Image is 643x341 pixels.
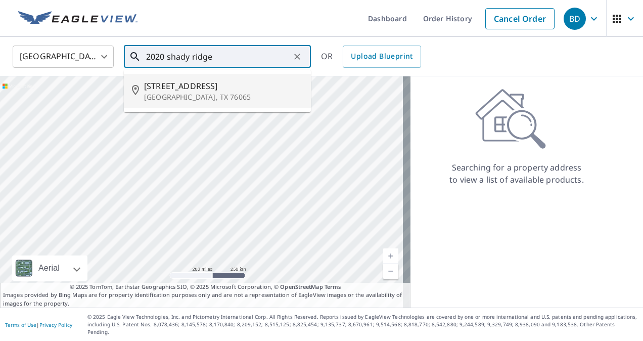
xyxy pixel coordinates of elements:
[290,50,304,64] button: Clear
[18,11,137,26] img: EV Logo
[35,255,63,281] div: Aerial
[280,283,323,290] a: OpenStreetMap
[13,42,114,71] div: [GEOGRAPHIC_DATA]
[449,161,584,186] p: Searching for a property address to view a list of available products.
[144,80,303,92] span: [STREET_ADDRESS]
[5,322,72,328] p: |
[321,46,421,68] div: OR
[146,42,290,71] input: Search by address or latitude-longitude
[70,283,341,291] span: © 2025 TomTom, Earthstar Geographics SIO, © 2025 Microsoft Corporation, ©
[564,8,586,30] div: BD
[144,92,303,102] p: [GEOGRAPHIC_DATA], TX 76065
[325,283,341,290] a: Terms
[485,8,555,29] a: Cancel Order
[87,313,638,336] p: © 2025 Eagle View Technologies, Inc. and Pictometry International Corp. All Rights Reserved. Repo...
[39,321,72,328] a: Privacy Policy
[5,321,36,328] a: Terms of Use
[343,46,421,68] a: Upload Blueprint
[383,264,398,279] a: Current Level 5, Zoom Out
[351,50,412,63] span: Upload Blueprint
[12,255,87,281] div: Aerial
[383,248,398,264] a: Current Level 5, Zoom In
